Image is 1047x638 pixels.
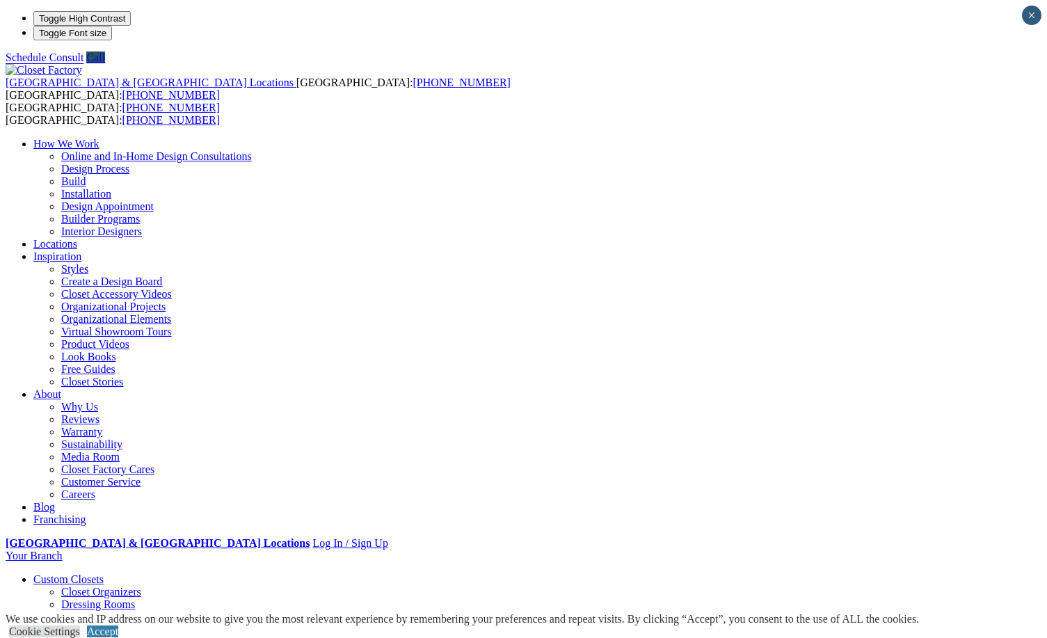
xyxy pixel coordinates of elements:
[61,276,162,287] a: Create a Design Board
[61,351,116,362] a: Look Books
[33,11,131,26] button: Toggle High Contrast
[61,313,171,325] a: Organizational Elements
[61,451,120,463] a: Media Room
[33,238,77,250] a: Locations
[413,77,510,88] a: [PHONE_NUMBER]
[61,363,115,375] a: Free Guides
[61,326,172,337] a: Virtual Showroom Tours
[61,476,141,488] a: Customer Service
[86,51,105,63] a: Call
[61,401,98,413] a: Why Us
[6,64,82,77] img: Closet Factory
[33,501,55,513] a: Blog
[1022,6,1041,25] button: Close
[6,102,220,126] span: [GEOGRAPHIC_DATA]: [GEOGRAPHIC_DATA]:
[61,438,122,450] a: Sustainability
[6,77,296,88] a: [GEOGRAPHIC_DATA] & [GEOGRAPHIC_DATA] Locations
[61,188,111,200] a: Installation
[61,263,88,275] a: Styles
[61,163,129,175] a: Design Process
[33,250,81,262] a: Inspiration
[312,537,387,549] a: Log In / Sign Up
[6,77,294,88] span: [GEOGRAPHIC_DATA] & [GEOGRAPHIC_DATA] Locations
[61,288,172,300] a: Closet Accessory Videos
[122,89,220,101] a: [PHONE_NUMBER]
[33,138,99,150] a: How We Work
[61,376,123,388] a: Closet Stories
[61,426,102,438] a: Warranty
[6,613,919,625] div: We use cookies and IP address on our website to give you the most relevant experience by remember...
[61,611,134,623] a: Finesse Systems
[6,537,310,549] a: [GEOGRAPHIC_DATA] & [GEOGRAPHIC_DATA] Locations
[33,388,61,400] a: About
[6,77,511,101] span: [GEOGRAPHIC_DATA]: [GEOGRAPHIC_DATA]:
[61,301,166,312] a: Organizational Projects
[61,175,86,187] a: Build
[33,573,104,585] a: Custom Closets
[61,200,154,212] a: Design Appointment
[61,225,142,237] a: Interior Designers
[61,488,95,500] a: Careers
[61,338,129,350] a: Product Videos
[61,586,141,598] a: Closet Organizers
[61,598,135,610] a: Dressing Rooms
[122,114,220,126] a: [PHONE_NUMBER]
[39,13,125,24] span: Toggle High Contrast
[33,513,86,525] a: Franchising
[6,550,62,561] a: Your Branch
[87,625,118,637] a: Accept
[61,463,154,475] a: Closet Factory Cares
[61,213,140,225] a: Builder Programs
[122,102,220,113] a: [PHONE_NUMBER]
[61,150,252,162] a: Online and In-Home Design Consultations
[9,625,80,637] a: Cookie Settings
[61,413,99,425] a: Reviews
[39,28,106,38] span: Toggle Font size
[33,26,112,40] button: Toggle Font size
[6,51,83,63] a: Schedule Consult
